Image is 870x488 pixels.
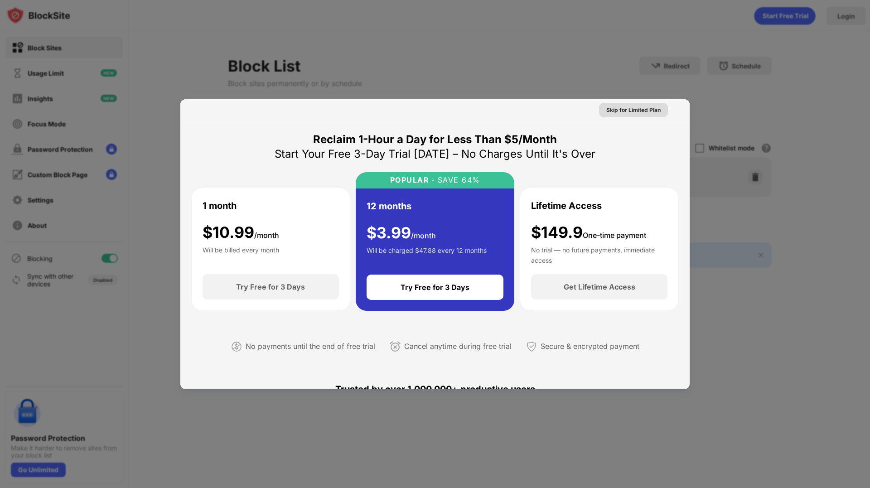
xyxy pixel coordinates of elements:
[583,231,646,240] span: One-time payment
[275,147,595,161] div: Start Your Free 3-Day Trial [DATE] – No Charges Until It's Over
[531,223,646,242] div: $149.9
[564,282,635,291] div: Get Lifetime Access
[191,367,679,411] div: Trusted by over 1,000,000+ productive users
[541,340,639,353] div: Secure & encrypted payment
[313,132,557,147] div: Reclaim 1-Hour a Day for Less Than $5/Month
[526,341,537,352] img: secured-payment
[236,282,305,291] div: Try Free for 3 Days
[401,283,469,292] div: Try Free for 3 Days
[390,176,435,184] div: POPULAR ·
[254,231,279,240] span: /month
[203,199,237,213] div: 1 month
[367,199,411,213] div: 12 months
[606,106,661,115] div: Skip for Limited Plan
[203,223,279,242] div: $ 10.99
[390,341,401,352] img: cancel-anytime
[435,176,480,184] div: SAVE 64%
[531,245,667,263] div: No trial — no future payments, immediate access
[203,245,279,263] div: Will be billed every month
[411,231,436,240] span: /month
[367,246,487,264] div: Will be charged $47.88 every 12 months
[367,224,436,242] div: $ 3.99
[531,199,602,213] div: Lifetime Access
[404,340,512,353] div: Cancel anytime during free trial
[231,341,242,352] img: not-paying
[246,340,375,353] div: No payments until the end of free trial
